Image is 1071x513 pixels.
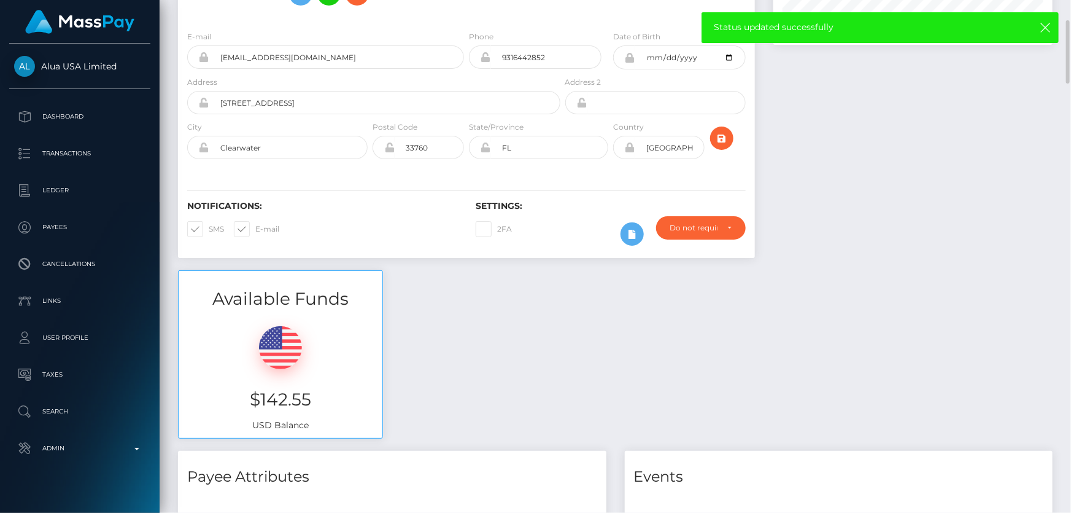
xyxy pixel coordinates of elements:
[14,181,145,200] p: Ledger
[259,326,302,369] img: USD.png
[476,201,746,211] h6: Settings:
[14,218,145,237] p: Payees
[565,77,601,88] label: Address 2
[187,77,217,88] label: Address
[14,402,145,421] p: Search
[656,216,746,240] button: Do not require
[14,439,145,458] p: Admin
[613,122,644,133] label: Country
[476,221,512,237] label: 2FA
[179,287,382,311] h3: Available Funds
[469,31,493,42] label: Phone
[9,249,150,280] a: Cancellations
[373,122,417,133] label: Postal Code
[187,221,224,237] label: SMS
[9,212,150,243] a: Payees
[187,122,202,133] label: City
[9,61,150,72] span: Alua USA Limited
[14,366,145,384] p: Taxes
[9,101,150,132] a: Dashboard
[188,388,373,412] h3: $142.55
[469,122,524,133] label: State/Province
[14,56,35,77] img: Alua USA Limited
[9,175,150,206] a: Ledger
[187,201,457,211] h6: Notifications:
[14,292,145,310] p: Links
[9,323,150,353] a: User Profile
[14,108,145,126] p: Dashboard
[187,466,597,488] h4: Payee Attributes
[234,221,279,237] label: E-mail
[9,359,150,390] a: Taxes
[187,31,211,42] label: E-mail
[14,144,145,163] p: Transactions
[25,10,134,34] img: MassPay Logo
[14,255,145,273] p: Cancellations
[714,21,1010,34] span: Status updated successfully
[9,433,150,464] a: Admin
[179,311,382,438] div: USD Balance
[9,138,150,169] a: Transactions
[613,31,660,42] label: Date of Birth
[9,286,150,316] a: Links
[9,396,150,427] a: Search
[634,466,1044,488] h4: Events
[670,223,717,233] div: Do not require
[14,329,145,347] p: User Profile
